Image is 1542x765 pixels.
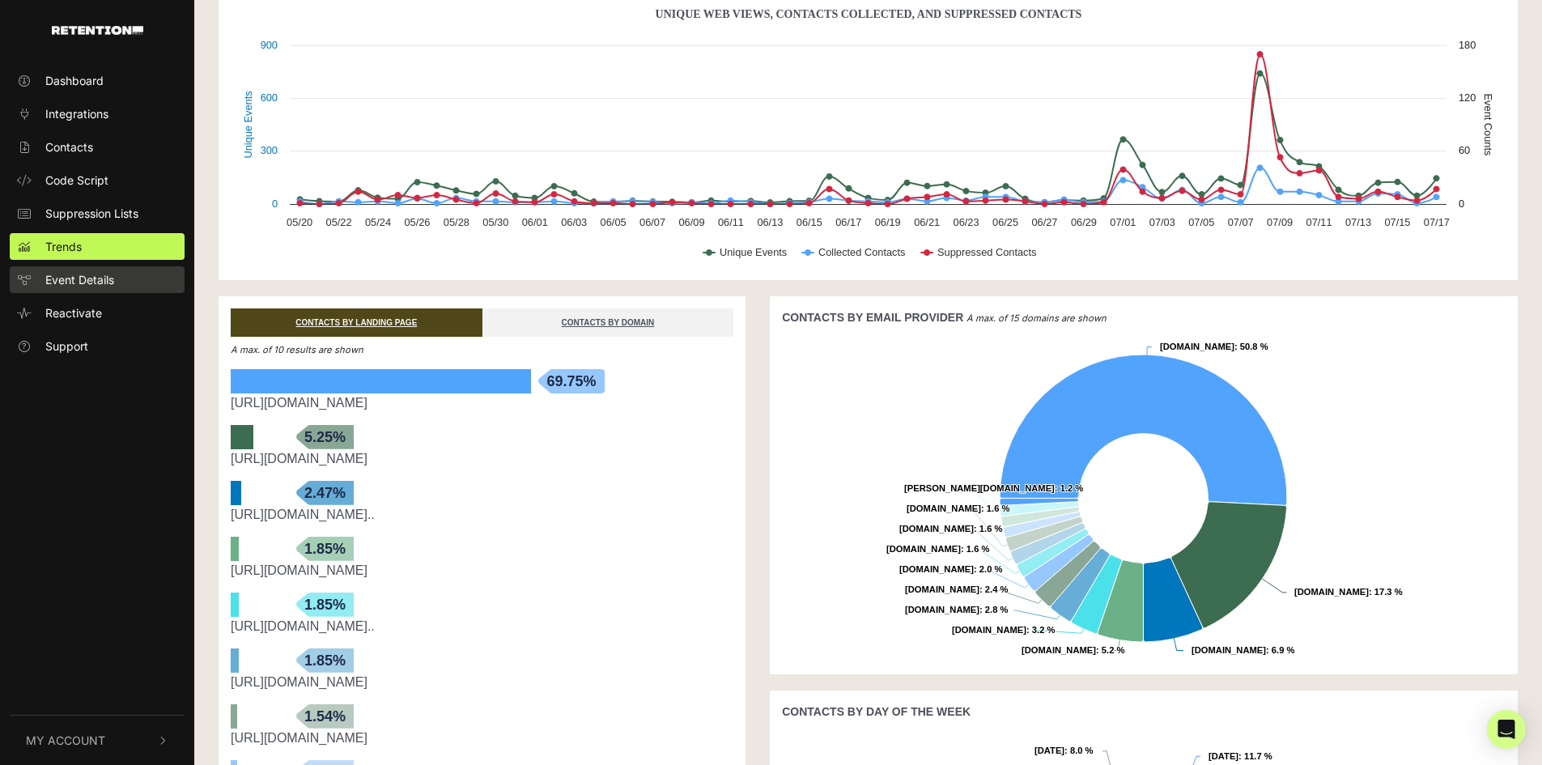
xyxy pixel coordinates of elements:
[231,731,367,745] a: [URL][DOMAIN_NAME]
[10,300,185,326] a: Reactivate
[1071,216,1097,228] text: 06/29
[522,216,548,228] text: 06/01
[904,483,1083,493] text: : 1.2 %
[905,584,979,594] tspan: [DOMAIN_NAME]
[272,198,278,210] text: 0
[287,216,312,228] text: 05/20
[952,625,1055,635] text: : 3.2 %
[561,216,587,228] text: 06/03
[899,524,974,533] tspan: [DOMAIN_NAME]
[45,238,82,255] span: Trends
[10,333,185,359] a: Support
[835,216,861,228] text: 06/17
[1031,216,1057,228] text: 06/27
[261,144,278,156] text: 300
[1110,216,1136,228] text: 07/01
[907,504,1009,513] text: : 1.6 %
[818,246,905,258] text: Collected Contacts
[1022,645,1124,655] text: : 5.2 %
[718,216,744,228] text: 06/11
[782,705,971,718] strong: CONTACTS BY DAY OF THE WEEK
[720,246,787,258] text: Unique Events
[1192,645,1266,655] tspan: [DOMAIN_NAME]
[1487,710,1526,749] div: Open Intercom Messenger
[296,704,354,729] span: 1.54%
[52,26,143,35] img: Retention.com
[796,216,822,228] text: 06/15
[899,524,1002,533] text: : 1.6 %
[45,172,108,189] span: Code Script
[899,564,1002,574] text: : 2.0 %
[679,216,705,228] text: 06/09
[45,338,88,355] span: Support
[231,729,733,748] div: https://osmotics.com/products/under-eye-rejuvenator
[1160,342,1234,351] tspan: [DOMAIN_NAME]
[261,91,278,104] text: 600
[1459,39,1476,51] text: 180
[10,100,185,127] a: Integrations
[1384,216,1410,228] text: 07/15
[231,344,363,355] em: A max. of 10 results are shown
[601,216,627,228] text: 06/05
[231,308,482,337] a: CONTACTS BY LANDING PAGE
[231,563,367,577] a: [URL][DOMAIN_NAME]
[1149,216,1175,228] text: 07/03
[905,605,979,614] tspan: [DOMAIN_NAME]
[444,216,469,228] text: 05/28
[45,271,114,288] span: Event Details
[1459,144,1470,156] text: 60
[231,617,733,636] div: https://osmotics.com/products/cream-extreme-intensive-repair-1
[905,584,1008,594] text: : 2.4 %
[907,504,981,513] tspan: [DOMAIN_NAME]
[1482,94,1494,156] text: Event Counts
[992,216,1018,228] text: 06/25
[231,452,367,465] a: [URL][DOMAIN_NAME]
[231,619,375,633] a: [URL][DOMAIN_NAME]..
[899,564,974,574] tspan: [DOMAIN_NAME]
[10,716,185,765] button: My Account
[1294,587,1403,597] text: : 17.3 %
[1188,216,1214,228] text: 07/05
[482,216,508,228] text: 05/30
[231,675,367,689] a: [URL][DOMAIN_NAME]
[45,304,102,321] span: Reactivate
[231,393,733,413] div: https://osmotics.com/
[1267,216,1293,228] text: 07/09
[937,246,1036,258] text: Suppressed Contacts
[231,396,367,410] a: [URL][DOMAIN_NAME]
[914,216,940,228] text: 06/21
[10,200,185,227] a: Suppression Lists
[1459,91,1476,104] text: 120
[1209,751,1272,761] text: : 11.7 %
[326,216,352,228] text: 05/22
[45,138,93,155] span: Contacts
[261,39,278,51] text: 900
[1160,342,1268,351] text: : 50.8 %
[10,67,185,94] a: Dashboard
[905,605,1008,614] text: : 2.8 %
[952,625,1026,635] tspan: [DOMAIN_NAME]
[296,537,354,561] span: 1.85%
[966,312,1107,324] em: A max. of 15 domains are shown
[10,134,185,160] a: Contacts
[10,233,185,260] a: Trends
[482,308,734,337] a: CONTACTS BY DOMAIN
[639,216,665,228] text: 06/07
[26,732,105,749] span: My Account
[231,508,375,521] a: [URL][DOMAIN_NAME]..
[1022,645,1096,655] tspan: [DOMAIN_NAME]
[365,216,391,228] text: 05/24
[886,544,961,554] tspan: [DOMAIN_NAME]
[904,483,1055,493] tspan: [PERSON_NAME][DOMAIN_NAME]
[45,105,108,122] span: Integrations
[242,91,254,158] text: Unique Events
[231,1,1506,276] svg: Unique Web Views, Contacts Collected, And Suppressed Contacts
[1034,746,1064,755] tspan: [DATE]
[1424,216,1450,228] text: 07/17
[45,72,104,89] span: Dashboard
[1345,216,1371,228] text: 07/13
[296,648,354,673] span: 1.85%
[231,449,733,469] div: https://osmotics.com/collections/featured
[539,369,605,393] span: 69.75%
[231,505,733,525] div: https://osmotics.com/products/blue-copper-5-firming-elasticity-repair-1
